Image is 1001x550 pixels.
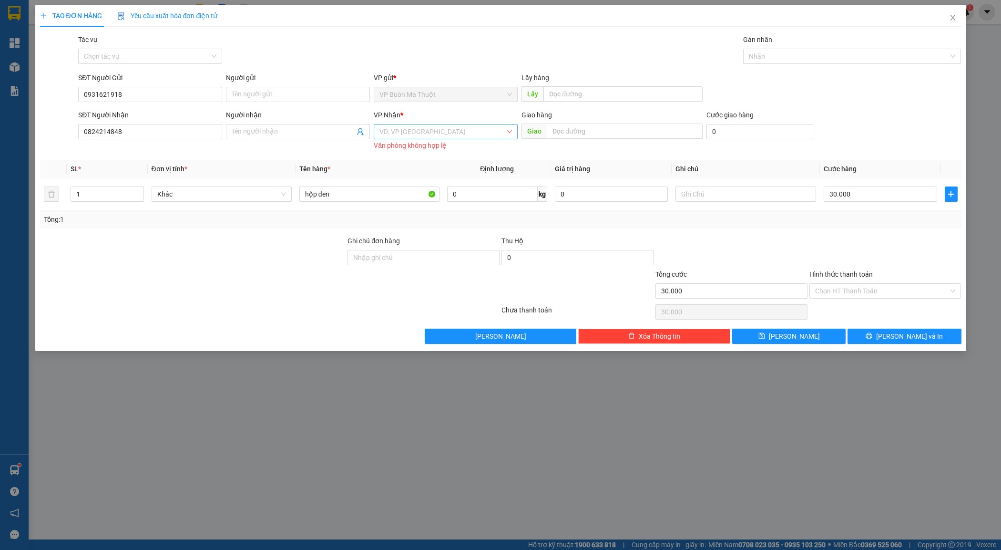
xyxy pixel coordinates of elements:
span: Giao hàng [521,111,552,119]
span: SL [71,165,78,173]
label: Hình thức thanh toán [809,270,873,278]
button: delete [44,187,59,202]
div: Người gửi [226,73,370,83]
span: Yêu cầu xuất hóa đơn điện tử [117,12,218,20]
span: plus [945,190,957,198]
input: VD: Bàn, Ghế [299,187,439,202]
span: Khác [157,187,286,201]
span: [PERSON_NAME] và In [876,331,943,342]
span: Định lượng [480,165,514,173]
button: Close [940,5,966,31]
span: [PERSON_NAME] [769,331,820,342]
span: Xóa Thông tin [639,331,680,342]
button: deleteXóa Thông tin [578,329,730,344]
span: Thu Hộ [501,237,523,245]
span: kg [538,187,547,202]
span: close [949,14,957,21]
span: TẠO ĐƠN HÀNG [40,12,102,20]
div: SĐT Người Gửi [78,73,222,83]
span: [PERSON_NAME] [475,331,526,342]
span: printer [866,332,872,340]
input: Dọc đường [547,124,703,139]
input: Ghi chú đơn hàng [347,250,500,265]
div: Tổng: 1 [44,214,387,225]
span: VP Nhận [374,111,400,119]
span: user-add [357,128,364,135]
label: Cước giao hàng [706,111,754,119]
span: VP Buôn Ma Thuột [379,87,512,102]
span: Lấy hàng [521,74,549,82]
span: plus [40,12,47,19]
button: printer[PERSON_NAME] và In [848,329,961,344]
input: Cước giao hàng [706,124,814,139]
div: SĐT Người Nhận [78,110,222,120]
label: Gán nhãn [743,36,772,43]
label: Ghi chú đơn hàng [347,237,400,245]
span: delete [628,332,635,340]
img: icon [117,12,125,20]
span: Tên hàng [299,165,330,173]
button: save[PERSON_NAME] [732,329,846,344]
div: Người nhận [226,110,370,120]
span: Lấy [521,86,543,102]
th: Ghi chú [672,160,819,178]
span: Giao [521,124,547,139]
button: plus [945,187,958,202]
span: save [758,332,765,340]
button: [PERSON_NAME] [425,329,577,344]
input: Dọc đường [543,86,703,102]
div: Chưa thanh toán [500,305,654,322]
span: Tổng cước [655,270,687,278]
span: Giá trị hàng [555,165,590,173]
span: Đơn vị tính [152,165,187,173]
div: VP gửi [374,73,518,83]
input: 0 [555,187,668,202]
input: Ghi Chú [675,187,816,202]
div: Văn phòng không hợp lệ [374,140,518,151]
label: Tác vụ [78,36,97,43]
span: Cước hàng [824,165,857,173]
